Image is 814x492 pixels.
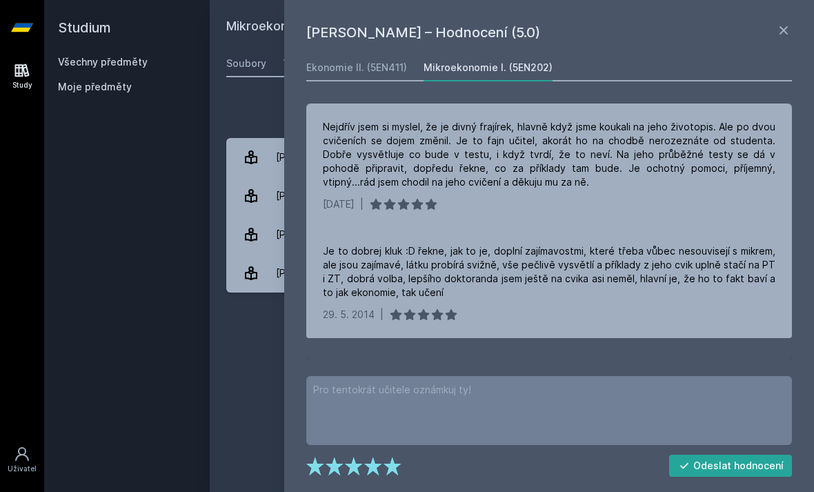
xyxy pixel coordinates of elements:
[226,138,797,177] a: [PERSON_NAME] 1 hodnocení 3.0
[276,259,353,287] div: [PERSON_NAME]
[226,50,266,77] a: Soubory
[323,244,775,299] div: Je to dobrej kluk :D řekne, jak to je, doplní zajímavostmi, které třeba vůbec nesouvisejí s mikre...
[226,215,797,254] a: [PERSON_NAME] 1 hodnocení 5.0
[380,308,384,322] div: |
[3,55,41,97] a: Study
[323,197,355,211] div: [DATE]
[276,182,353,210] div: [PERSON_NAME]
[323,120,775,189] div: Nejdřív jsem si myslel, že je divný frajírek, hlavně když jsme koukali na jeho životopis. Ale po ...
[323,308,375,322] div: 29. 5. 2014
[226,17,643,39] h2: Mikroekonomie I. (5EN202)
[283,57,310,70] div: Testy
[226,177,797,215] a: [PERSON_NAME] 4 hodnocení 3.8
[8,464,37,474] div: Uživatel
[58,56,148,68] a: Všechny předměty
[3,439,41,481] a: Uživatel
[226,254,797,293] a: [PERSON_NAME] 2 hodnocení 5.0
[226,57,266,70] div: Soubory
[360,197,364,211] div: |
[58,80,132,94] span: Moje předměty
[12,80,32,90] div: Study
[283,50,310,77] a: Testy
[276,221,353,248] div: [PERSON_NAME]
[276,144,353,171] div: [PERSON_NAME]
